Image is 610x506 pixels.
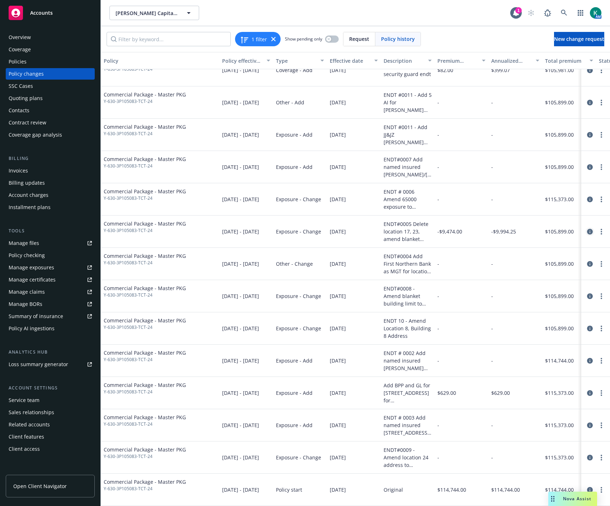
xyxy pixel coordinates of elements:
[330,454,346,461] span: [DATE]
[9,443,40,455] div: Client access
[437,195,439,203] span: -
[586,453,594,462] a: circleInformation
[491,99,493,106] span: -
[384,285,432,307] div: ENDT#0008 - Amend blanket building limit to $40,436,993
[384,57,424,65] div: Description
[437,357,439,364] span: -
[597,195,606,204] a: more
[276,486,302,493] span: Policy start
[13,482,67,490] span: Open Client Navigator
[6,189,95,201] a: Account charges
[107,32,231,46] input: Filter by keyword...
[9,32,31,43] div: Overview
[222,260,259,268] span: [DATE] - [DATE]
[104,220,186,227] span: Commercial Package - Master PKG
[548,492,557,506] div: Drag to move
[330,57,370,65] div: Effective date
[586,324,594,333] a: circleInformation
[6,3,95,23] a: Accounts
[563,496,591,502] span: Nova Assist
[104,381,186,389] span: Commercial Package - Master PKG
[276,421,313,429] span: Exposure - Add
[545,357,574,364] span: $114,744.00
[276,131,313,138] span: Exposure - Add
[545,195,574,203] span: $115,373.00
[330,99,346,106] span: [DATE]
[554,36,604,42] span: New change request
[101,52,219,69] button: Policy
[330,486,346,493] span: [DATE]
[330,228,346,235] span: [DATE]
[104,163,186,169] span: Y-630-3P105083-TCT-24
[381,52,435,69] button: Description
[597,389,606,397] a: more
[384,382,432,404] div: Add BPP and GL for [STREET_ADDRESS] for [PERSON_NAME] Capitals office exposure
[586,486,594,494] a: circleInformation
[437,486,466,493] span: $114,744.00
[586,227,594,236] a: circleInformation
[597,66,606,75] a: more
[435,52,488,69] button: Premium change
[545,228,574,235] span: $105,899.00
[586,356,594,365] a: circleInformation
[491,454,493,461] span: -
[491,260,493,268] span: -
[586,421,594,430] a: circleInformation
[597,453,606,462] a: more
[545,292,574,300] span: $105,899.00
[586,195,594,204] a: circleInformation
[6,394,95,406] a: Service team
[222,421,259,429] span: [DATE] - [DATE]
[276,454,321,461] span: Exposure - Change
[222,131,259,138] span: [DATE] - [DATE]
[9,407,54,418] div: Sales relationships
[540,6,555,20] a: Report a Bug
[554,32,604,46] a: New change request
[9,250,45,261] div: Policy checking
[597,260,606,268] a: more
[384,220,432,243] div: ENDT#0005 Delete location 17, 23, amend blanket building limit to $38,249,202 and blanket BI limi...
[222,486,259,493] span: [DATE] - [DATE]
[104,98,186,105] span: Y-630-3P105083-TCT-24
[545,454,574,461] span: $115,373.00
[384,63,432,78] div: ENDT 12 - Add security guard endt
[437,421,439,429] span: -
[597,227,606,236] a: more
[104,389,186,395] span: Y-630-3P105083-TCT-24
[545,131,574,138] span: $105,899.00
[276,57,316,65] div: Type
[104,413,186,421] span: Commercial Package - Master PKG
[104,349,186,356] span: Commercial Package - Master PKG
[586,260,594,268] a: circleInformation
[285,36,322,42] span: Show pending only
[6,250,95,261] a: Policy checking
[104,486,186,492] span: Y-630-3P105083-TCT-24
[586,66,594,75] a: circleInformation
[330,357,346,364] span: [DATE]
[276,260,313,268] span: Other - Change
[104,57,216,65] div: Policy
[557,6,571,20] a: Search
[491,325,493,332] span: -
[330,163,346,171] span: [DATE]
[276,228,321,235] span: Exposure - Change
[545,389,574,397] span: $115,373.00
[586,292,594,301] a: circleInformation
[545,66,574,74] span: $105,981.00
[276,99,304,106] span: Other - Add
[384,252,432,275] div: ENDT#0004 Add First Northern Bank as MGT for location 11, 15, add [US_STATE] Bank of Commerce as ...
[222,357,259,364] span: [DATE] - [DATE]
[6,237,95,249] a: Manage files
[6,177,95,189] a: Billing updates
[542,52,596,69] button: Total premium
[491,57,531,65] div: Annualized total premium change
[548,492,597,506] button: Nova Assist
[9,237,39,249] div: Manage files
[597,163,606,171] a: more
[381,35,415,43] span: Policy history
[545,163,574,171] span: $105,899.00
[437,228,462,235] span: -$9,474.00
[330,195,346,203] span: [DATE]
[104,260,186,266] span: Y-630-3P105083-TCT-24
[104,317,186,324] span: Commercial Package - Master PKG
